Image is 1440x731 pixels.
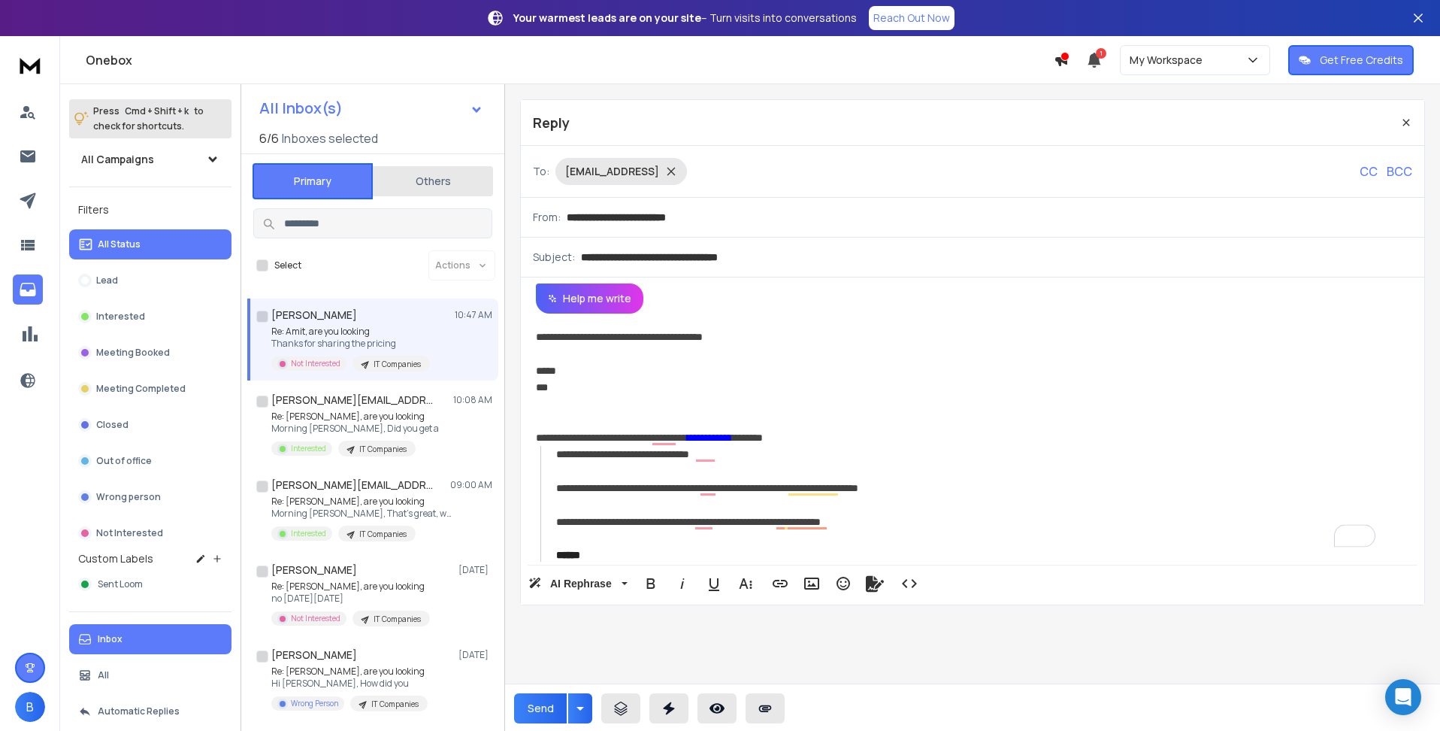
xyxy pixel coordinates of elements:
p: Closed [96,419,129,431]
button: Help me write [536,284,643,314]
p: Morning [PERSON_NAME], That's great, we follow [271,508,452,520]
p: 09:00 AM [450,479,492,491]
p: Re: [PERSON_NAME], are you looking [271,496,452,508]
p: Get Free Credits [1320,53,1403,68]
button: All Status [69,229,231,259]
p: All Status [98,238,141,250]
h1: [PERSON_NAME] [271,308,357,323]
h1: [PERSON_NAME][EMAIL_ADDRESS][DOMAIN_NAME] [271,393,437,408]
p: Not Interested [291,358,340,369]
p: – Turn visits into conversations [513,11,857,26]
p: Hi [PERSON_NAME], How did you [271,678,428,690]
button: Lead [69,265,231,296]
a: Reach Out Now [869,6,954,30]
button: Emoticons [829,569,858,599]
p: Not Interested [96,527,163,539]
button: Insert Link (⌘K) [766,569,794,599]
p: Not Interested [291,613,340,624]
h1: Onebox [86,51,1054,69]
p: Interested [291,443,326,454]
button: Code View [895,569,924,599]
h3: Filters [69,199,231,220]
p: Wrong Person [291,698,338,709]
button: Insert Image (⌘P) [797,569,826,599]
h1: [PERSON_NAME] [271,648,357,663]
span: Cmd + Shift + k [123,102,191,120]
button: Meeting Booked [69,338,231,368]
span: 6 / 6 [259,129,279,147]
p: Interested [96,311,145,323]
button: Interested [69,302,231,332]
button: Automatic Replies [69,696,231,726]
p: Reply [533,112,570,133]
h1: All Inbox(s) [259,101,343,116]
p: IT Companies [359,444,407,455]
button: B [15,692,45,722]
button: Send [514,693,567,723]
p: Re: [PERSON_NAME], are you looking [271,666,428,678]
button: Underline (⌘U) [700,569,728,599]
div: To enrich screen reader interactions, please activate Accessibility in Grammarly extension settings [521,314,1424,562]
p: Automatic Replies [98,705,180,717]
button: Signature [861,569,889,599]
button: Closed [69,410,231,440]
button: All Campaigns [69,144,231,174]
p: Meeting Booked [96,347,170,359]
p: Re: [PERSON_NAME], are you looking [271,411,439,423]
p: To: [533,164,549,179]
button: Primary [253,163,373,199]
p: Re: Amit, are you looking [271,326,430,338]
p: All [98,669,109,681]
button: All Inbox(s) [247,93,495,123]
h3: Inboxes selected [282,129,378,147]
p: Inbox [98,633,123,645]
button: Meeting Completed [69,374,231,404]
p: [DATE] [458,564,492,576]
button: Others [373,165,493,198]
button: Inbox [69,624,231,654]
p: IT Companies [371,699,419,710]
p: Interested [291,528,326,539]
p: IT Companies [374,359,421,370]
button: Get Free Credits [1288,45,1414,75]
p: Thanks for sharing the pricing [271,338,430,350]
p: no [DATE][DATE] [271,593,430,605]
span: 1 [1096,48,1106,59]
h3: Custom Labels [78,551,153,566]
h1: [PERSON_NAME] [271,563,357,578]
strong: Your warmest leads are on your site [513,11,701,25]
p: 10:08 AM [453,394,492,406]
p: Wrong person [96,491,161,503]
p: Reach Out Now [873,11,950,26]
p: From: [533,210,561,225]
label: Select [274,259,301,271]
button: AI Rephrase [525,569,631,599]
button: Wrong person [69,482,231,512]
button: Not Interested [69,518,231,548]
button: More Text [731,569,760,599]
p: Lead [96,275,118,287]
h1: [PERSON_NAME][EMAIL_ADDRESS][DOMAIN_NAME] [271,478,437,493]
p: BCC [1387,162,1412,180]
p: Meeting Completed [96,383,186,395]
button: Italic (⌘I) [668,569,697,599]
p: 10:47 AM [455,309,492,321]
img: logo [15,51,45,79]
p: Re: [PERSON_NAME], are you looking [271,581,430,593]
h1: All Campaigns [81,152,154,167]
p: Press to check for shortcuts. [93,104,204,134]
p: Out of office [96,455,152,467]
p: Morning [PERSON_NAME], Did you get a [271,423,439,435]
p: [DATE] [458,649,492,661]
span: Sent Loom [98,578,143,590]
p: IT Companies [374,614,421,625]
button: All [69,660,231,690]
div: Open Intercom Messenger [1385,679,1421,715]
button: Out of office [69,446,231,476]
button: Sent Loom [69,569,231,599]
p: [EMAIL_ADDRESS] [565,164,659,179]
span: AI Rephrase [547,578,615,590]
p: My Workspace [1130,53,1209,68]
